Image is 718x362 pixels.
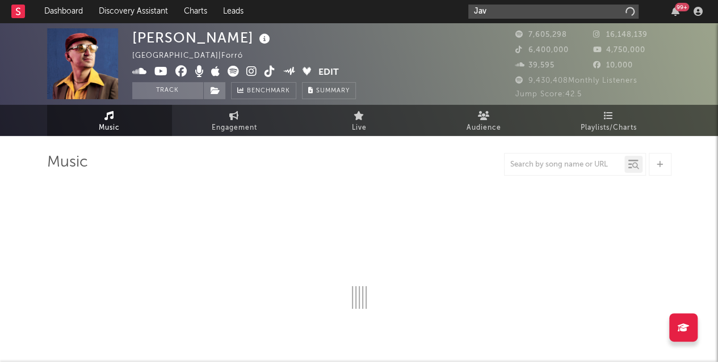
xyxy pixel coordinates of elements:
[132,82,203,99] button: Track
[352,121,367,135] span: Live
[515,77,637,84] span: 9,430,408 Monthly Listeners
[515,46,569,54] span: 6,400,000
[547,105,671,136] a: Playlists/Charts
[581,121,637,135] span: Playlists/Charts
[302,82,356,99] button: Summary
[132,28,273,47] div: [PERSON_NAME]
[593,31,648,39] span: 16,148,139
[593,62,633,69] span: 10,000
[247,84,290,98] span: Benchmark
[297,105,422,136] a: Live
[422,105,547,136] a: Audience
[47,105,172,136] a: Music
[505,160,624,169] input: Search by song name or URL
[318,66,339,80] button: Edit
[132,49,256,63] div: [GEOGRAPHIC_DATA] | Forró
[212,121,257,135] span: Engagement
[172,105,297,136] a: Engagement
[515,31,567,39] span: 7,605,298
[316,88,350,94] span: Summary
[593,46,645,54] span: 4,750,000
[99,121,120,135] span: Music
[468,5,639,19] input: Search for artists
[467,121,501,135] span: Audience
[671,7,679,16] button: 99+
[515,91,582,98] span: Jump Score: 42.5
[515,62,555,69] span: 39,595
[675,3,689,11] div: 99 +
[231,82,296,99] a: Benchmark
